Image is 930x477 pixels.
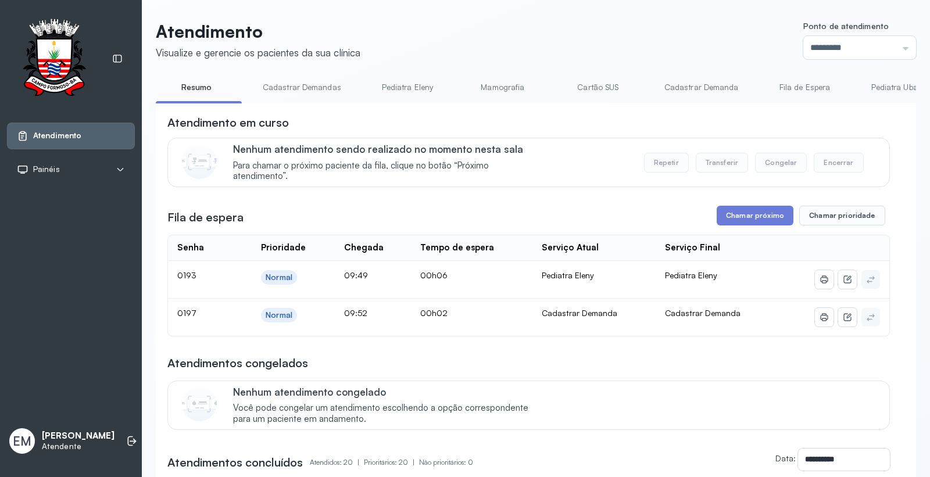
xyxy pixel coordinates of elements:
a: Cadastrar Demandas [251,78,353,97]
h3: Atendimentos congelados [167,355,308,371]
button: Chamar próximo [717,206,793,225]
span: 0193 [177,270,196,280]
div: Prioridade [261,242,306,253]
span: Ponto de atendimento [803,21,889,31]
span: 00h06 [420,270,448,280]
div: Normal [266,272,292,282]
button: Chamar prioridade [799,206,885,225]
a: Fila de Espera [764,78,846,97]
div: Serviço Atual [542,242,599,253]
p: Atendente [42,442,115,451]
div: Serviço Final [665,242,720,253]
img: Imagem de CalloutCard [182,144,217,179]
div: Normal [266,310,292,320]
button: Repetir [644,153,689,173]
p: Não prioritários: 0 [419,454,473,471]
img: Logotipo do estabelecimento [12,19,96,99]
a: Resumo [156,78,237,97]
label: Data: [775,453,796,463]
img: Imagem de CalloutCard [182,386,217,421]
div: Cadastrar Demanda [542,308,646,318]
span: 00h02 [420,308,448,318]
span: Para chamar o próximo paciente da fila, clique no botão “Próximo atendimento”. [233,160,541,182]
p: Atendidos: 20 [310,454,364,471]
div: Pediatra Eleny [542,270,646,281]
span: | [413,458,414,467]
h3: Atendimentos concluídos [167,454,303,471]
a: Atendimento [17,130,125,142]
span: Cadastrar Demanda [665,308,741,318]
a: Cadastrar Demanda [653,78,750,97]
span: | [357,458,359,467]
span: Pediatra Eleny [665,270,717,280]
button: Congelar [755,153,807,173]
span: 09:49 [344,270,368,280]
span: 09:52 [344,308,367,318]
p: [PERSON_NAME] [42,431,115,442]
a: Mamografia [462,78,543,97]
p: Atendimento [156,21,360,42]
span: 0197 [177,308,196,318]
div: Chegada [344,242,384,253]
button: Transferir [696,153,749,173]
span: Você pode congelar um atendimento escolhendo a opção correspondente para um paciente em andamento. [233,403,541,425]
span: Atendimento [33,131,81,141]
a: Cartão SUS [557,78,639,97]
p: Nenhum atendimento sendo realizado no momento nesta sala [233,143,541,155]
button: Encerrar [814,153,863,173]
div: Visualize e gerencie os pacientes da sua clínica [156,46,360,59]
a: Pediatra Eleny [367,78,448,97]
p: Nenhum atendimento congelado [233,386,541,398]
h3: Atendimento em curso [167,114,289,131]
h3: Fila de espera [167,209,244,225]
div: Senha [177,242,204,253]
p: Prioritários: 20 [364,454,419,471]
div: Tempo de espera [420,242,494,253]
span: Painéis [33,164,60,174]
